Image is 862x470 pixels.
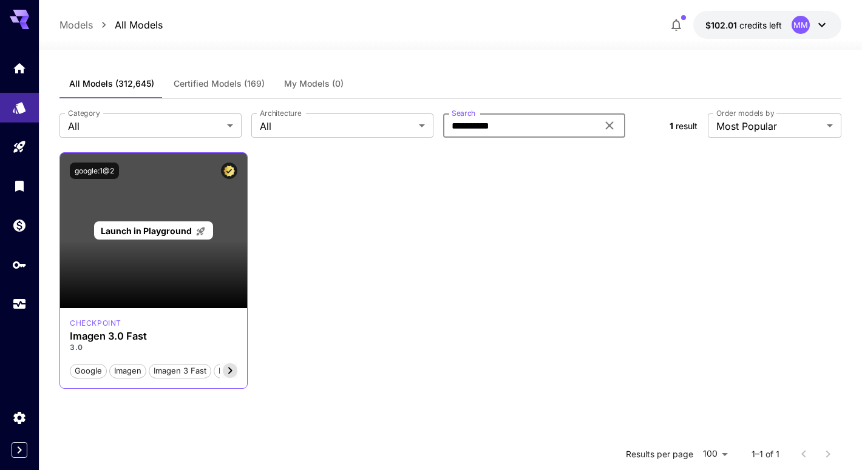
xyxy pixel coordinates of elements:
[68,108,100,118] label: Category
[70,318,121,329] p: checkpoint
[214,363,239,378] button: Fast
[626,448,693,460] p: Results per page
[69,78,154,89] span: All Models (312,645)
[12,139,27,155] div: Playground
[739,20,782,30] span: credits left
[12,218,27,233] div: Wallet
[174,78,265,89] span: Certified Models (169)
[70,318,121,329] div: imagen3fast
[452,108,475,118] label: Search
[110,365,146,377] span: Imagen
[70,342,237,353] p: 3.0
[221,163,237,179] button: Certified Model – Vetted for best performance and includes a commercial license.
[12,297,27,312] div: Usage
[12,410,27,425] div: Settings
[670,121,673,131] span: 1
[716,119,822,133] span: Most Popular
[752,448,779,460] p: 1–1 of 1
[70,363,107,378] button: Google
[260,108,301,118] label: Architecture
[94,221,212,240] a: Launch in Playground
[214,365,239,377] span: Fast
[70,331,237,342] h3: Imagen 3.0 Fast
[12,257,27,272] div: API Keys
[693,11,841,39] button: $102.01425MM
[59,18,93,32] a: Models
[705,19,782,32] div: $102.01425
[12,96,27,112] div: Models
[149,365,211,377] span: Imagen 3 Fast
[12,178,27,193] div: Library
[68,119,222,133] span: All
[149,363,211,378] button: Imagen 3 Fast
[70,163,119,179] button: google:1@2
[70,365,106,377] span: Google
[109,363,146,378] button: Imagen
[115,18,163,32] a: All Models
[260,119,414,133] span: All
[12,442,27,458] button: Expand sidebar
[676,121,697,131] span: result
[12,61,27,76] div: Home
[698,445,732,463] div: 100
[716,108,774,118] label: Order models by
[101,226,192,236] span: Launch in Playground
[59,18,163,32] nav: breadcrumb
[284,78,344,89] span: My Models (0)
[705,20,739,30] span: $102.01
[792,16,810,34] div: MM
